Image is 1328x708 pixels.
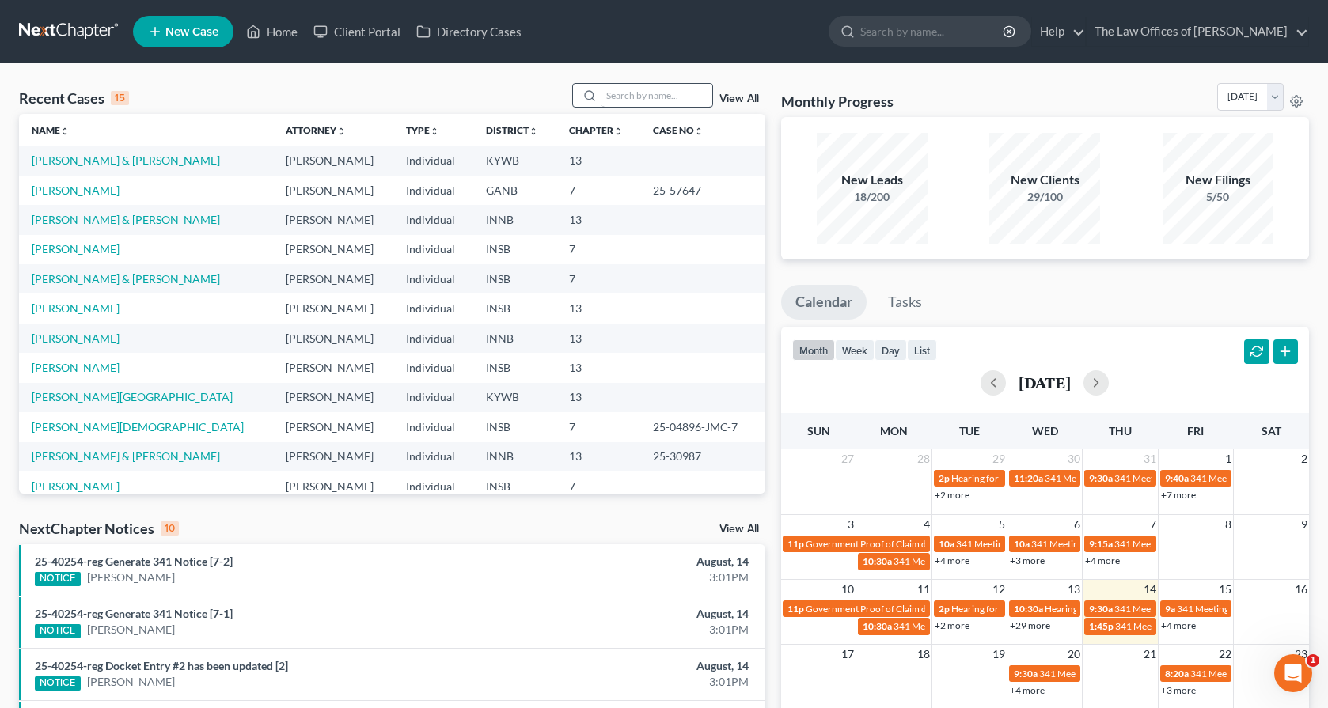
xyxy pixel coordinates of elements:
[863,620,892,632] span: 10:30a
[806,603,1211,615] span: Government Proof of Claim due - [PERSON_NAME] and [PERSON_NAME][DATE] - 3:25-bk-30160
[393,146,472,175] td: Individual
[1163,189,1273,205] div: 5/50
[273,471,394,501] td: [PERSON_NAME]
[1032,424,1058,437] span: Wed
[1163,171,1273,189] div: New Filings
[916,580,931,599] span: 11
[273,442,394,471] td: [PERSON_NAME]
[1293,645,1309,664] span: 23
[1010,619,1050,631] a: +29 more
[894,555,1120,567] span: 341 Meeting for [PERSON_NAME] & [PERSON_NAME]
[840,645,856,664] span: 17
[792,339,835,361] button: month
[1142,645,1158,664] span: 21
[486,124,538,136] a: Districtunfold_more
[935,489,969,501] a: +2 more
[473,293,556,323] td: INSB
[273,412,394,441] td: [PERSON_NAME]
[522,606,749,622] div: August, 14
[1014,668,1038,680] span: 9:30a
[238,17,305,46] a: Home
[956,538,1098,550] span: 341 Meeting for [PERSON_NAME]
[32,479,120,493] a: [PERSON_NAME]
[781,285,867,320] a: Calendar
[817,171,928,189] div: New Leads
[393,471,472,501] td: Individual
[1161,684,1196,696] a: +3 more
[522,658,749,674] div: August, 14
[35,676,81,691] div: NOTICE
[522,674,749,690] div: 3:01PM
[807,424,830,437] span: Sun
[1165,472,1189,484] span: 9:40a
[32,272,220,286] a: [PERSON_NAME] & [PERSON_NAME]
[273,205,394,234] td: [PERSON_NAME]
[1148,515,1158,534] span: 7
[1114,603,1257,615] span: 341 Meeting for [PERSON_NAME]
[880,424,908,437] span: Mon
[1039,668,1182,680] span: 341 Meeting for [PERSON_NAME]
[1300,449,1309,468] span: 2
[32,420,244,434] a: [PERSON_NAME][DEMOGRAPHIC_DATA]
[1224,449,1233,468] span: 1
[894,620,1036,632] span: 341 Meeting for [PERSON_NAME]
[1300,515,1309,534] span: 9
[1089,603,1113,615] span: 9:30a
[556,353,641,382] td: 13
[989,171,1100,189] div: New Clients
[393,353,472,382] td: Individual
[1066,449,1082,468] span: 30
[522,570,749,585] div: 3:01PM
[959,424,980,437] span: Tue
[32,242,120,256] a: [PERSON_NAME]
[991,580,1007,599] span: 12
[840,580,856,599] span: 10
[922,515,931,534] span: 4
[1109,424,1132,437] span: Thu
[305,17,408,46] a: Client Portal
[473,205,556,234] td: INNB
[840,449,856,468] span: 27
[939,538,954,550] span: 10a
[907,339,937,361] button: list
[991,645,1007,664] span: 19
[529,127,538,136] i: unfold_more
[1085,555,1120,566] a: +4 more
[406,124,439,136] a: Typeunfold_more
[273,353,394,382] td: [PERSON_NAME]
[473,353,556,382] td: INSB
[35,624,81,638] div: NOTICE
[273,235,394,264] td: [PERSON_NAME]
[1087,17,1308,46] a: The Law Offices of [PERSON_NAME]
[32,301,120,315] a: [PERSON_NAME]
[273,293,394,323] td: [PERSON_NAME]
[1089,620,1114,632] span: 1:45p
[1187,424,1204,437] span: Fri
[997,515,1007,534] span: 5
[787,603,804,615] span: 11p
[601,84,712,107] input: Search by name...
[393,264,472,293] td: Individual
[817,189,928,205] div: 18/200
[473,383,556,412] td: KYWB
[473,471,556,501] td: INSB
[875,339,907,361] button: day
[613,127,623,136] i: unfold_more
[1089,538,1113,550] span: 9:15a
[556,176,641,205] td: 7
[1089,472,1113,484] span: 9:30a
[640,442,765,471] td: 25-30987
[694,127,704,136] i: unfold_more
[273,383,394,412] td: [PERSON_NAME]
[32,449,220,463] a: [PERSON_NAME] & [PERSON_NAME]
[719,93,759,104] a: View All
[719,524,759,535] a: View All
[1014,603,1043,615] span: 10:30a
[430,127,439,136] i: unfold_more
[951,603,1075,615] span: Hearing for [PERSON_NAME]
[336,127,346,136] i: unfold_more
[653,124,704,136] a: Case Nounfold_more
[1142,449,1158,468] span: 31
[556,471,641,501] td: 7
[32,213,220,226] a: [PERSON_NAME] & [PERSON_NAME]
